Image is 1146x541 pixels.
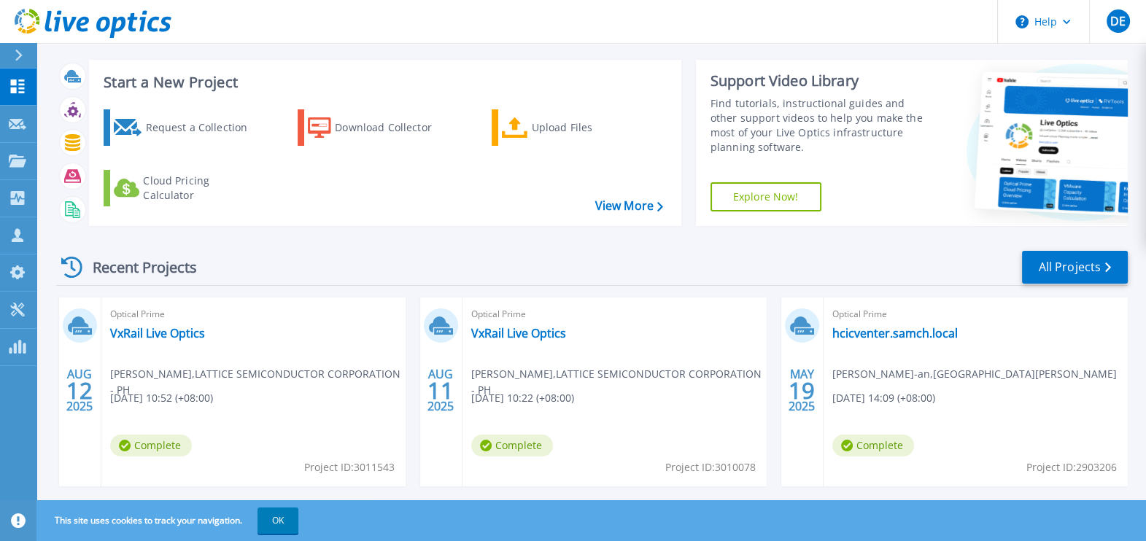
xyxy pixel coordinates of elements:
[66,384,93,397] span: 12
[832,366,1117,382] span: [PERSON_NAME]-an , [GEOGRAPHIC_DATA][PERSON_NAME]
[104,74,662,90] h3: Start a New Project
[832,306,1119,322] span: Optical Prime
[40,507,298,534] span: This site uses cookies to track your navigation.
[1022,251,1128,284] a: All Projects
[832,390,935,406] span: [DATE] 14:09 (+08:00)
[143,174,260,203] div: Cloud Pricing Calculator
[711,96,928,155] div: Find tutorials, instructional guides and other support videos to help you make the most of your L...
[532,113,649,142] div: Upload Files
[110,390,213,406] span: [DATE] 10:52 (+08:00)
[427,364,454,417] div: AUG 2025
[304,459,395,475] span: Project ID: 3011543
[595,199,663,213] a: View More
[298,109,460,146] a: Download Collector
[104,170,266,206] a: Cloud Pricing Calculator
[110,306,397,322] span: Optical Prime
[335,113,452,142] div: Download Collector
[665,459,756,475] span: Project ID: 3010078
[110,435,192,456] span: Complete
[832,326,958,340] a: hcicventer.samch.local
[1110,15,1126,27] span: DE
[492,109,654,146] a: Upload Files
[1026,459,1117,475] span: Project ID: 2903206
[788,364,816,417] div: MAY 2025
[711,182,821,211] a: Explore Now!
[104,109,266,146] a: Request a Collection
[471,366,767,398] span: [PERSON_NAME] , LATTICE SEMICONDUCTOR CORPORATION - PH
[145,113,262,142] div: Request a Collection
[110,326,205,340] a: VxRail Live Optics
[258,507,298,534] button: OK
[789,384,815,397] span: 19
[56,249,217,285] div: Recent Projects
[471,326,566,340] a: VxRail Live Optics
[471,435,553,456] span: Complete
[832,435,914,456] span: Complete
[110,366,406,398] span: [PERSON_NAME] , LATTICE SEMICONDUCTOR CORPORATION - PH
[471,390,574,406] span: [DATE] 10:22 (+08:00)
[471,306,758,322] span: Optical Prime
[66,364,93,417] div: AUG 2025
[711,71,928,90] div: Support Video Library
[427,384,454,397] span: 11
